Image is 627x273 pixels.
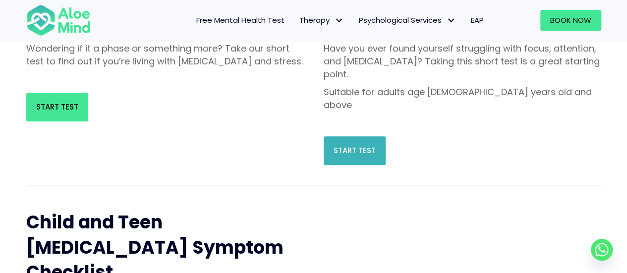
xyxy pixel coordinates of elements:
span: Start Test [334,145,376,156]
a: Start Test [324,136,386,165]
span: Start Test [36,102,78,112]
a: TherapyTherapy: submenu [292,10,351,31]
a: Book Now [540,10,601,31]
a: EAP [463,10,491,31]
p: Wondering if it a phase or something more? Take our short test to find out if you’re living with ... [26,42,304,68]
span: EAP [471,15,484,25]
a: Whatsapp [591,239,613,261]
span: Therapy [299,15,344,25]
span: Psychological Services: submenu [444,13,458,28]
a: Free Mental Health Test [189,10,292,31]
span: Therapy: submenu [332,13,346,28]
span: Psychological Services [359,15,456,25]
p: Suitable for adults age [DEMOGRAPHIC_DATA] years old and above [324,86,601,111]
img: Aloe mind Logo [26,4,91,37]
p: Have you ever found yourself struggling with focus, attention, and [MEDICAL_DATA]? Taking this sh... [324,42,601,81]
span: Book Now [550,15,591,25]
span: Free Mental Health Test [196,15,285,25]
a: Psychological ServicesPsychological Services: submenu [351,10,463,31]
a: Start Test [26,93,88,121]
nav: Menu [104,10,491,31]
